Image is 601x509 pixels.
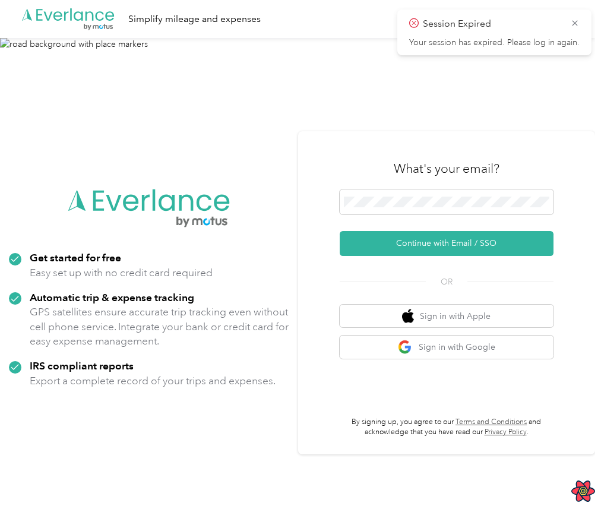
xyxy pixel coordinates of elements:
p: Your session has expired. Please log in again. [409,37,580,48]
p: Session Expired [423,17,562,31]
span: OR [426,276,467,288]
strong: Automatic trip & expense tracking [30,291,194,303]
a: Terms and Conditions [456,418,527,426]
p: By signing up, you agree to our and acknowledge that you have read our . [340,417,553,438]
button: Continue with Email / SSO [340,231,553,256]
div: Simplify mileage and expenses [128,12,261,27]
button: Open React Query Devtools [571,479,595,503]
button: google logoSign in with Google [340,336,553,359]
iframe: Everlance-gr Chat Button Frame [534,442,601,509]
strong: Get started for free [30,251,121,264]
img: apple logo [402,309,414,324]
a: Privacy Policy [485,428,527,437]
button: apple logoSign in with Apple [340,305,553,328]
p: GPS satellites ensure accurate trip tracking even without cell phone service. Integrate your bank... [30,305,289,349]
p: Easy set up with no credit card required [30,265,213,280]
h3: What's your email? [394,160,499,177]
img: google logo [398,340,413,355]
p: Export a complete record of your trips and expenses. [30,374,276,388]
strong: IRS compliant reports [30,359,134,372]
